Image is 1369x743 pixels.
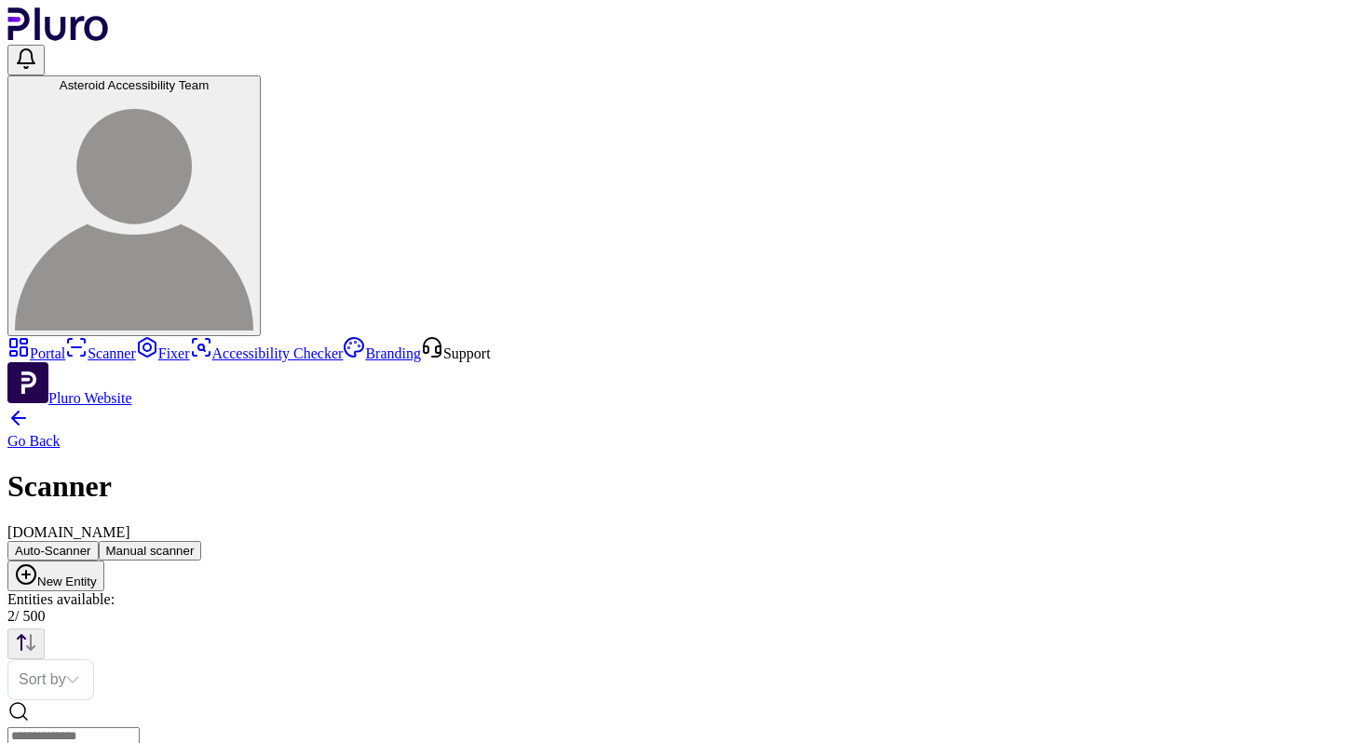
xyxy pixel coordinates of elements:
button: Asteroid Accessibility TeamAsteroid Accessibility Team [7,75,261,336]
a: Open Pluro Website [7,390,132,406]
span: Asteroid Accessibility Team [60,78,210,92]
button: Auto-Scanner [7,541,99,561]
a: Logo [7,28,109,44]
button: Change sorting direction [7,628,45,659]
button: Open notifications, you have undefined new notifications [7,45,45,75]
a: Portal [7,345,65,361]
div: [DOMAIN_NAME] [7,524,1362,541]
a: Fixer [136,345,190,361]
a: Back to previous screen [7,407,1362,449]
h1: Scanner [7,469,1362,504]
a: Scanner [65,345,136,361]
button: Manual scanner [99,541,202,561]
button: New Entity [7,561,104,591]
div: Set sorting [7,659,94,700]
img: Asteroid Accessibility Team [15,92,253,331]
div: Entities available: [7,591,1362,608]
div: 500 [7,608,1362,625]
aside: Sidebar menu [7,336,1362,407]
a: Accessibility Checker [190,345,344,361]
span: Auto-Scanner [15,544,91,558]
span: 2 / [7,608,19,624]
span: Manual scanner [106,544,195,558]
a: Branding [343,345,421,361]
a: Open Support screen [421,345,491,361]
